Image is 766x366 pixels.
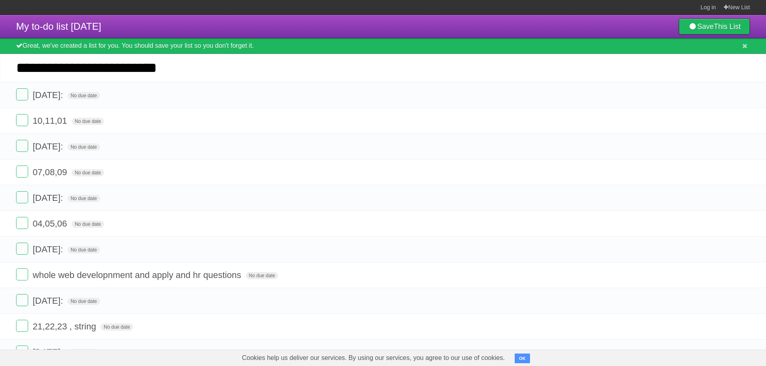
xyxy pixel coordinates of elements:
[16,268,28,280] label: Done
[33,219,69,229] span: 04,05,06
[16,114,28,126] label: Done
[33,193,65,203] span: [DATE]:
[33,90,65,100] span: [DATE]:
[33,270,243,280] span: whole web developnment and apply and hr questions
[33,167,69,177] span: 07,08,09
[515,354,530,363] button: OK
[16,21,101,32] span: My to-do list [DATE]
[16,88,28,100] label: Done
[68,92,100,99] span: No due date
[33,244,65,254] span: [DATE]:
[68,298,100,305] span: No due date
[16,140,28,152] label: Done
[68,195,100,202] span: No due date
[33,141,65,151] span: [DATE]:
[16,294,28,306] label: Done
[16,346,28,358] label: Done
[72,221,104,228] span: No due date
[68,143,100,151] span: No due date
[246,272,278,279] span: No due date
[16,166,28,178] label: Done
[68,246,100,254] span: No due date
[234,350,513,366] span: Cookies help us deliver our services. By using our services, you agree to our use of cookies.
[33,296,65,306] span: [DATE]:
[16,217,28,229] label: Done
[101,323,133,331] span: No due date
[33,347,65,357] span: [DATE]:
[72,118,104,125] span: No due date
[714,22,741,31] b: This List
[679,18,750,35] a: SaveThis List
[72,169,104,176] span: No due date
[33,321,98,331] span: 21,22,23 , string
[33,116,69,126] span: 10,11,01
[16,320,28,332] label: Done
[16,191,28,203] label: Done
[16,243,28,255] label: Done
